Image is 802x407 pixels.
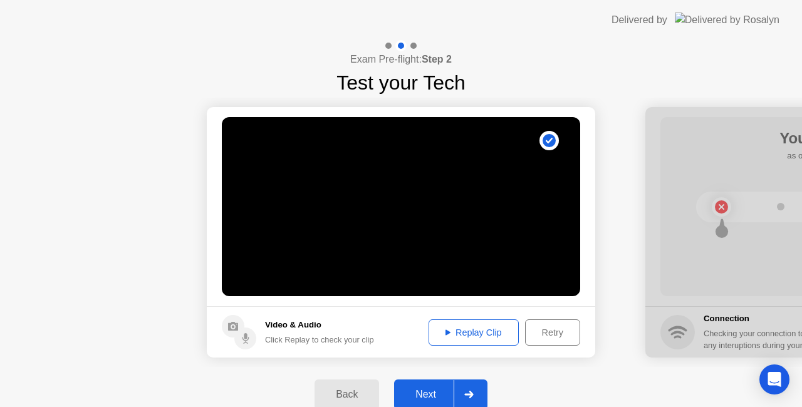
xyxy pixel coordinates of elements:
[433,327,514,337] div: Replay Clip
[422,54,452,64] b: Step 2
[318,389,375,400] div: Back
[529,327,576,337] div: Retry
[525,319,580,346] button: Retry
[398,389,454,400] div: Next
[265,319,374,331] h5: Video & Audio
[675,13,779,27] img: Delivered by Rosalyn
[265,334,374,346] div: Click Replay to check your clip
[759,364,789,394] div: Open Intercom Messenger
[429,319,519,346] button: Replay Clip
[612,13,667,28] div: Delivered by
[336,68,466,98] h1: Test your Tech
[350,52,452,67] h4: Exam Pre-flight:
